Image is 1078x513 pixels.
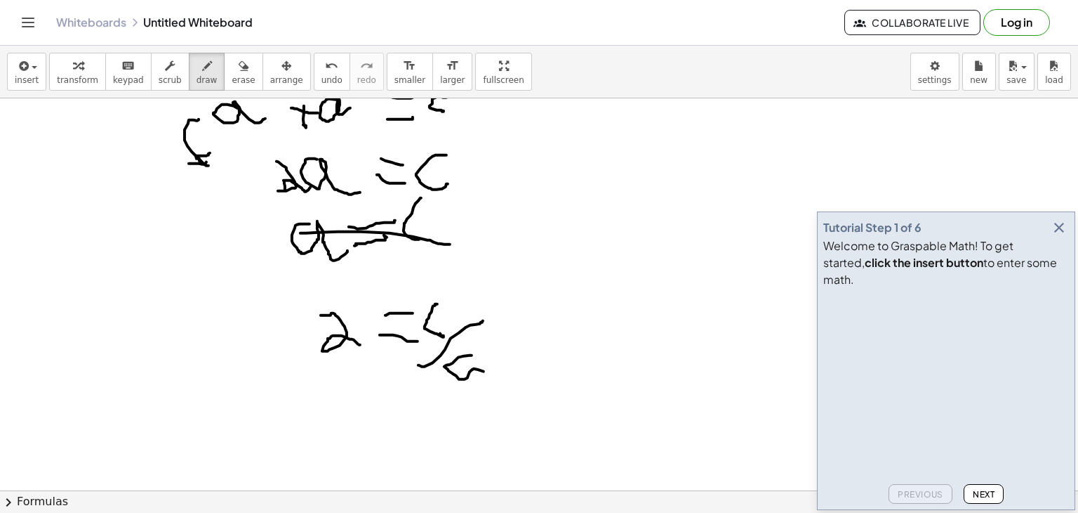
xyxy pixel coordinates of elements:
button: settings [910,53,959,91]
button: arrange [262,53,311,91]
span: arrange [270,75,303,85]
div: Welcome to Graspable Math! To get started, to enter some math. [823,238,1069,288]
span: new [970,75,987,85]
i: format_size [403,58,416,74]
button: new [962,53,996,91]
button: transform [49,53,106,91]
span: Collaborate Live [856,16,969,29]
span: redo [357,75,376,85]
span: save [1006,75,1026,85]
button: redoredo [350,53,384,91]
a: Whiteboards [56,15,126,30]
button: Log in [983,9,1050,36]
button: format_sizesmaller [387,53,433,91]
button: fullscreen [475,53,531,91]
button: draw [189,53,225,91]
button: keyboardkeypad [105,53,152,91]
span: transform [57,75,98,85]
span: fullscreen [483,75,524,85]
button: erase [224,53,262,91]
button: undoundo [314,53,350,91]
span: erase [232,75,255,85]
b: click the insert button [865,255,983,270]
button: Next [964,484,1004,504]
button: format_sizelarger [432,53,472,91]
span: draw [197,75,218,85]
span: load [1045,75,1063,85]
button: insert [7,53,46,91]
i: redo [360,58,373,74]
button: save [999,53,1034,91]
div: Tutorial Step 1 of 6 [823,219,921,236]
span: smaller [394,75,425,85]
span: settings [918,75,952,85]
span: Next [973,489,994,500]
i: keyboard [121,58,135,74]
span: insert [15,75,39,85]
span: scrub [159,75,182,85]
button: Toggle navigation [17,11,39,34]
button: Collaborate Live [844,10,980,35]
span: undo [321,75,342,85]
span: keypad [113,75,144,85]
i: format_size [446,58,459,74]
button: load [1037,53,1071,91]
i: undo [325,58,338,74]
span: larger [440,75,465,85]
button: scrub [151,53,189,91]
